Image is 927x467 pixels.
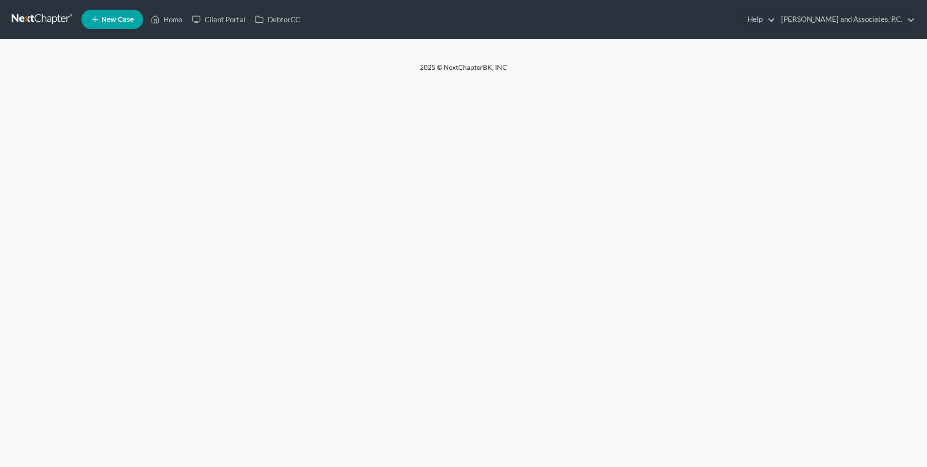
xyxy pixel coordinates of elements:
[81,10,143,29] new-legal-case-button: New Case
[250,11,305,28] a: DebtorCC
[776,11,915,28] a: [PERSON_NAME] and Associates, P.C.
[187,11,250,28] a: Client Portal
[743,11,775,28] a: Help
[187,63,740,80] div: 2025 © NextChapterBK, INC
[146,11,187,28] a: Home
